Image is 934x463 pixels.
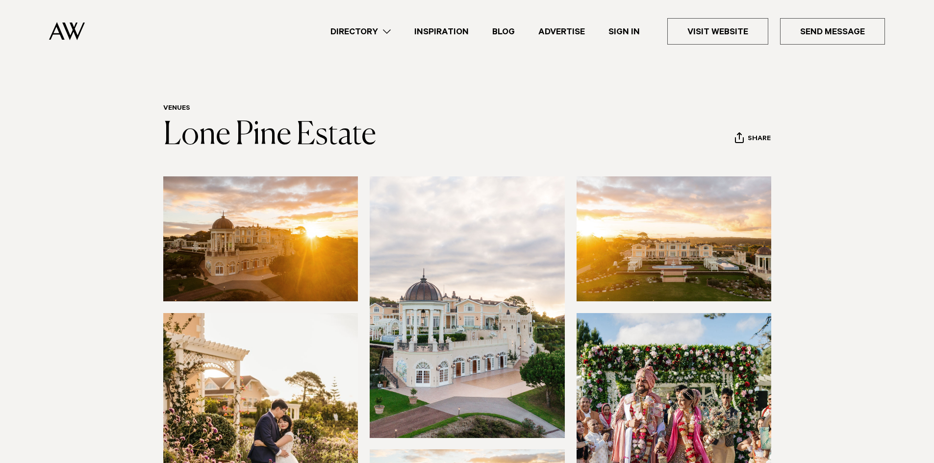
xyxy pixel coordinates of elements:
a: Lone Pine Estate [163,120,376,151]
a: Visit Website [667,18,768,45]
img: Exterior view of Lone Pine Estate [370,176,565,438]
button: Share [734,132,771,146]
a: Blog [480,25,527,38]
a: Sign In [597,25,652,38]
a: Inspiration [403,25,480,38]
img: auckland estate at sunset [577,176,772,301]
a: Send Message [780,18,885,45]
img: Auckland Weddings Logo [49,22,85,40]
a: Directory [319,25,403,38]
a: Venues [163,105,190,113]
a: Advertise [527,25,597,38]
img: golden hour auckland mansion [163,176,358,301]
span: Share [748,135,771,144]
